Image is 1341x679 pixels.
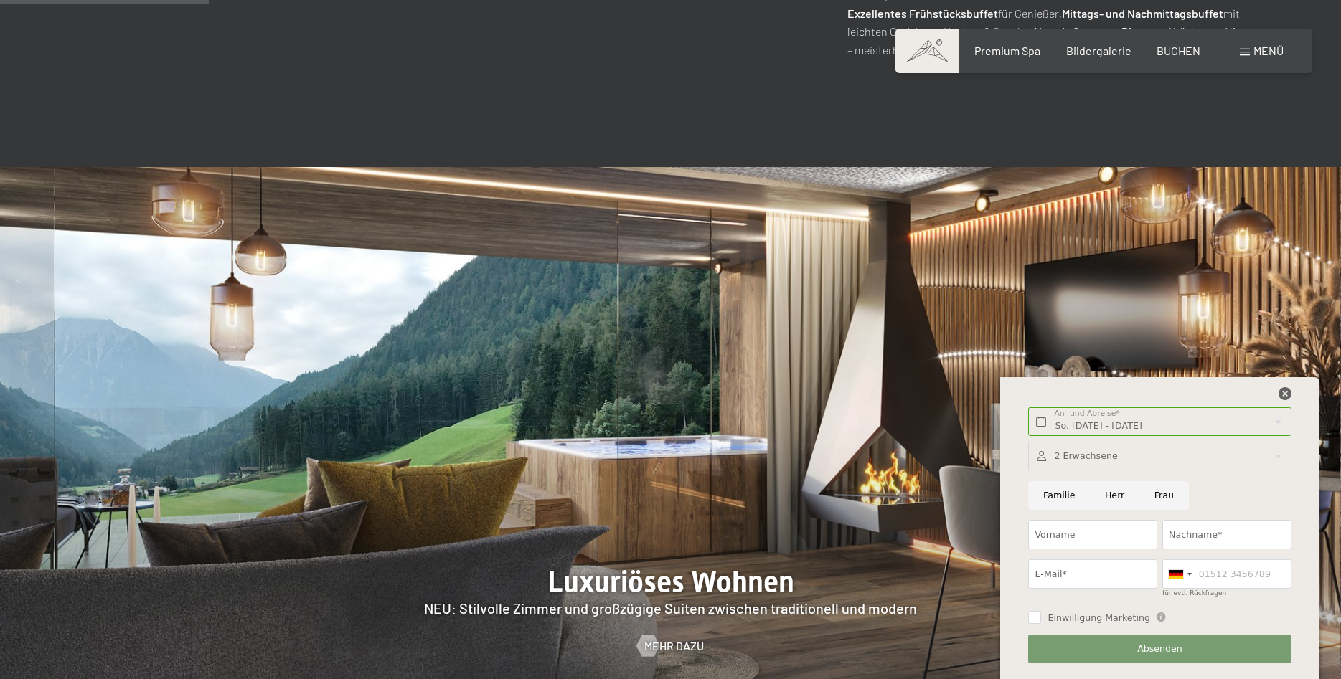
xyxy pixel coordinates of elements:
[1048,612,1150,625] span: Einwilligung Marketing
[644,638,704,654] span: Mehr dazu
[1162,559,1291,589] input: 01512 3456789
[1137,642,1182,655] span: Absenden
[637,638,704,654] a: Mehr dazu
[1062,6,1223,20] strong: Mittags- und Nachmittagsbuffet
[1032,24,1155,38] strong: Abends Gourmet-Dinner
[847,6,998,20] strong: Exzellentes Frühstücksbuffet
[974,44,1040,57] a: Premium Spa
[1028,635,1291,664] button: Absenden
[1253,44,1284,57] span: Menü
[1157,44,1200,57] a: BUCHEN
[1066,44,1131,57] a: Bildergalerie
[1163,560,1196,588] div: Germany (Deutschland): +49
[1162,589,1226,597] label: für evtl. Rückfragen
